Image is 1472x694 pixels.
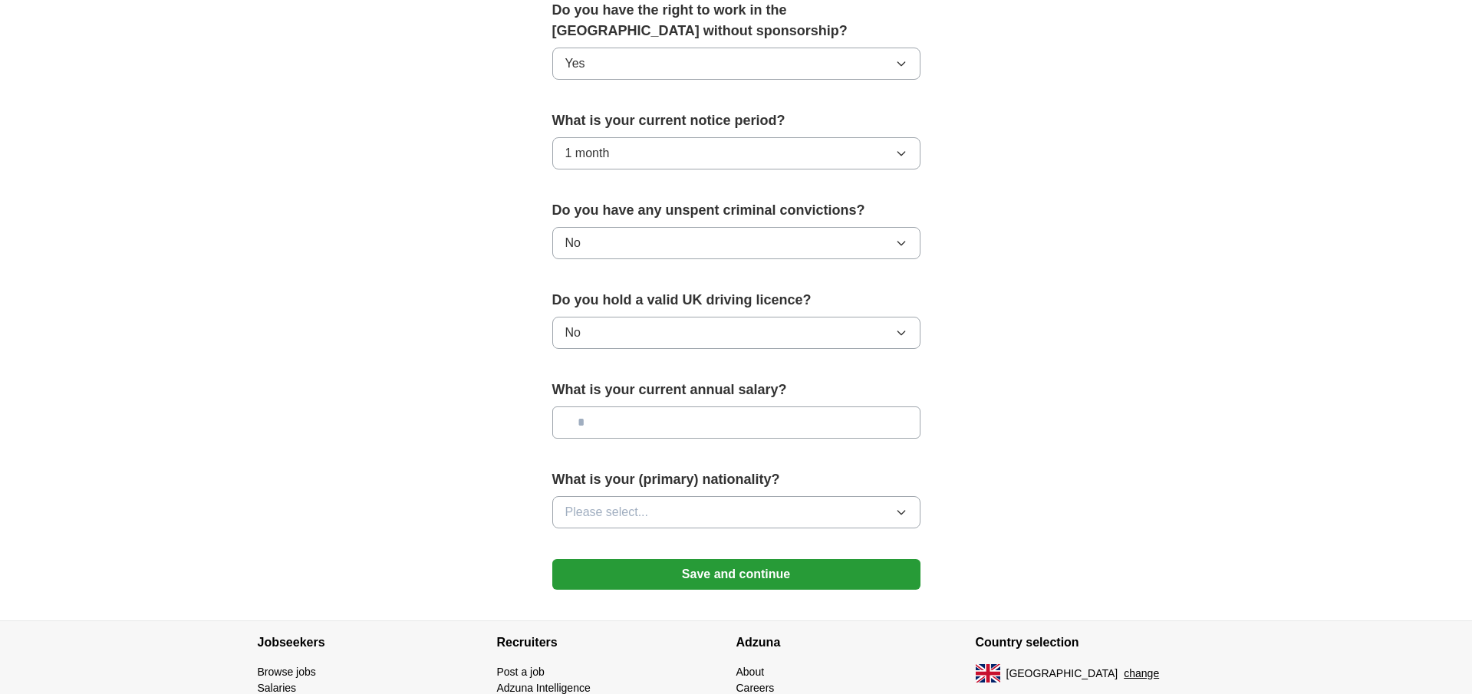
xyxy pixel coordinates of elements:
[565,503,649,521] span: Please select...
[1006,666,1118,682] span: [GEOGRAPHIC_DATA]
[497,682,591,694] a: Adzuna Intelligence
[976,664,1000,682] img: UK flag
[258,666,316,678] a: Browse jobs
[736,666,765,678] a: About
[552,290,920,311] label: Do you hold a valid UK driving licence?
[552,559,920,590] button: Save and continue
[552,48,920,80] button: Yes
[565,54,585,73] span: Yes
[552,496,920,528] button: Please select...
[497,666,545,678] a: Post a job
[552,200,920,221] label: Do you have any unspent criminal convictions?
[258,682,297,694] a: Salaries
[552,380,920,400] label: What is your current annual salary?
[552,317,920,349] button: No
[1124,666,1159,682] button: change
[736,682,775,694] a: Careers
[552,110,920,131] label: What is your current notice period?
[565,234,581,252] span: No
[552,137,920,169] button: 1 month
[565,324,581,342] span: No
[976,621,1215,664] h4: Country selection
[552,227,920,259] button: No
[552,469,920,490] label: What is your (primary) nationality?
[565,144,610,163] span: 1 month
